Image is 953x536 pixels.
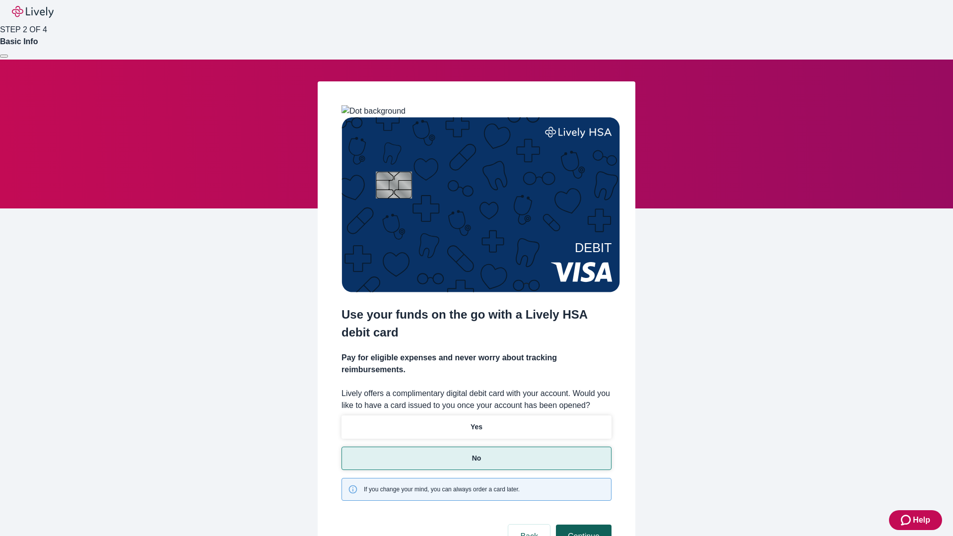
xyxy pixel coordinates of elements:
span: If you change your mind, you can always order a card later. [364,485,520,494]
img: Dot background [341,105,406,117]
h4: Pay for eligible expenses and never worry about tracking reimbursements. [341,352,612,376]
button: No [341,447,612,470]
label: Lively offers a complimentary digital debit card with your account. Would you like to have a card... [341,388,612,411]
img: Debit card [341,117,620,292]
p: No [472,453,481,464]
p: Yes [471,422,482,432]
svg: Zendesk support icon [901,514,913,526]
span: Help [913,514,930,526]
button: Yes [341,415,612,439]
img: Lively [12,6,54,18]
button: Zendesk support iconHelp [889,510,942,530]
h2: Use your funds on the go with a Lively HSA debit card [341,306,612,341]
